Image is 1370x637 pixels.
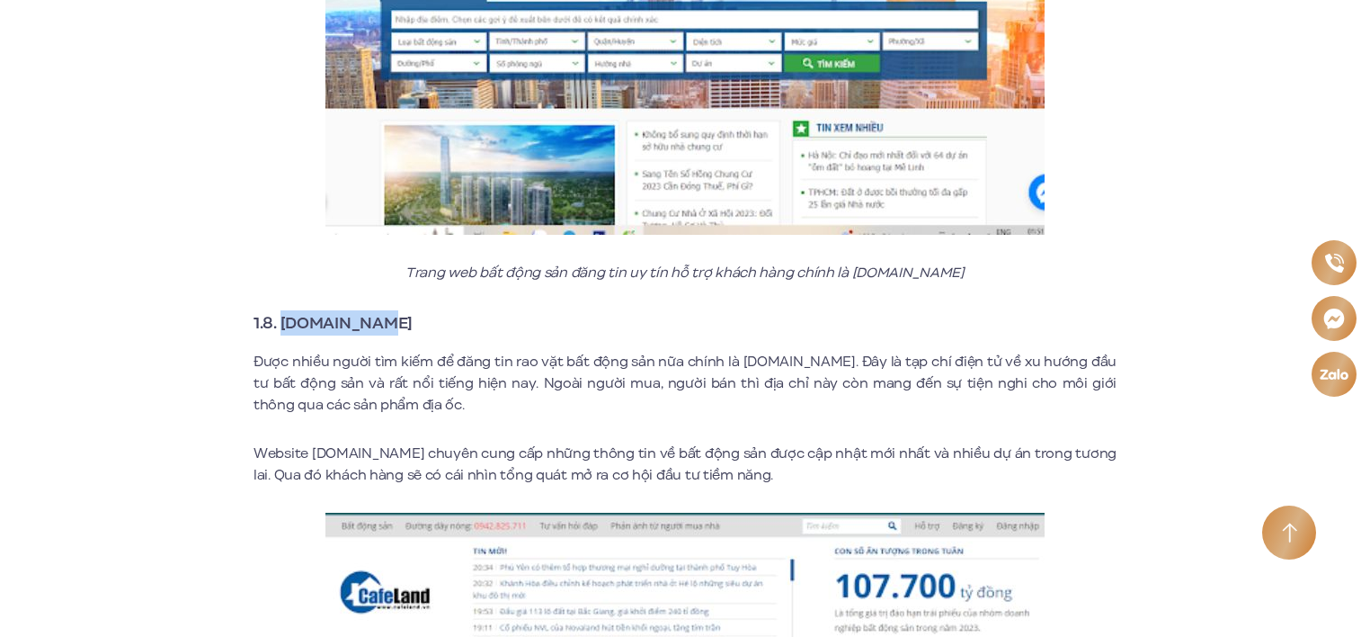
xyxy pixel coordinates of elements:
p: Được nhiều người tìm kiếm để đăng tin rao vặt bất động sản nữa chính là [DOMAIN_NAME]. Đây là tạp... [254,351,1116,416]
img: Arrow icon [1282,523,1297,543]
img: Zalo icon [1319,368,1349,380]
em: Trang web bất động sản đăng tin uy tín hỗ trợ khách hàng chính là [DOMAIN_NAME] [405,263,965,283]
img: Messenger icon [1322,307,1345,329]
p: Website [DOMAIN_NAME] chuyên cung cấp những thông tin về bất động sản được cập nhật mới nhất và n... [254,443,1116,486]
strong: 1.8. [DOMAIN_NAME] [254,311,413,335]
img: Phone icon [1324,253,1344,273]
